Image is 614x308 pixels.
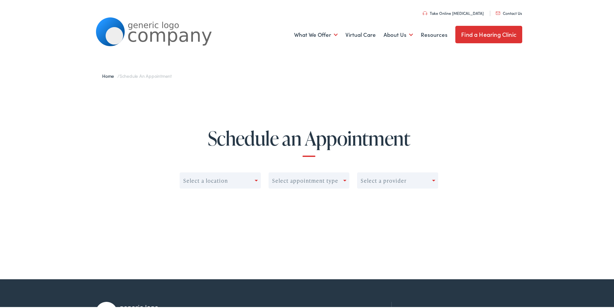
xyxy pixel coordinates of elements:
img: utility icon [496,11,500,14]
a: What We Offer [294,22,338,46]
a: Resources [421,22,448,46]
h1: Schedule an Appointment [25,127,593,156]
a: Contact Us [496,9,522,15]
div: Select a location [183,177,228,183]
a: Find a Hearing Clinic [455,25,522,42]
span: / [102,72,172,78]
span: Schedule an Appointment [120,72,172,78]
a: About Us [384,22,413,46]
img: utility icon [423,10,427,14]
a: Take Online [MEDICAL_DATA] [423,9,484,15]
a: Virtual Care [345,22,376,46]
div: Select appointment type [272,177,338,183]
div: Select a provider [361,177,407,183]
a: Home [102,72,117,78]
